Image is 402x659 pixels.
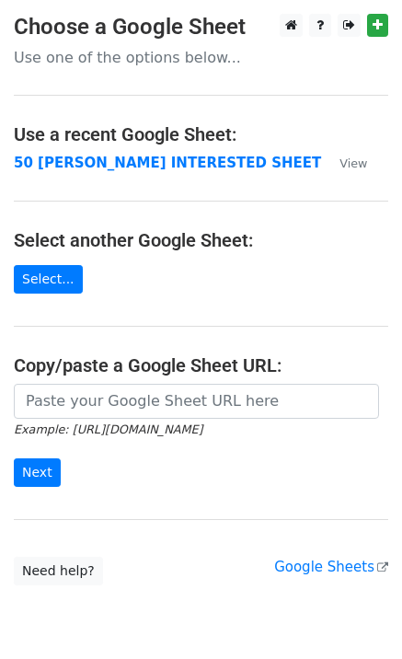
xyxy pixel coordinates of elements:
[339,156,367,170] small: View
[14,229,388,251] h4: Select another Google Sheet:
[321,155,367,171] a: View
[14,123,388,145] h4: Use a recent Google Sheet:
[14,354,388,376] h4: Copy/paste a Google Sheet URL:
[14,155,321,171] a: 50 [PERSON_NAME] INTERESTED SHEET
[14,14,388,40] h3: Choose a Google Sheet
[14,48,388,67] p: Use one of the options below...
[14,422,202,436] small: Example: [URL][DOMAIN_NAME]
[14,458,61,487] input: Next
[14,384,379,419] input: Paste your Google Sheet URL here
[274,559,388,575] a: Google Sheets
[310,571,402,659] iframe: Chat Widget
[14,557,103,585] a: Need help?
[14,265,83,294] a: Select...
